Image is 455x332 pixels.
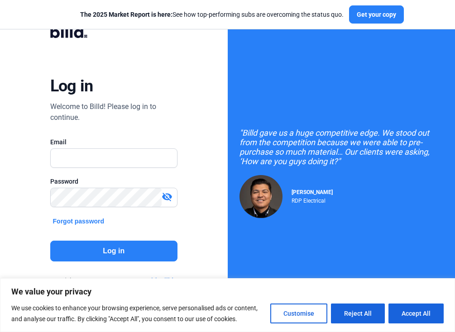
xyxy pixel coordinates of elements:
[50,276,177,285] div: Don't have an account?
[292,195,333,204] div: RDP Electrical
[270,304,327,323] button: Customise
[239,128,443,166] div: "Billd gave us a huge competitive edge. We stood out from the competition because we were able to...
[11,286,444,297] p: We value your privacy
[50,101,177,123] div: Welcome to Billd! Please log in to continue.
[50,76,93,96] div: Log in
[80,10,344,19] div: See how top-performing subs are overcoming the status quo.
[292,189,333,195] span: [PERSON_NAME]
[50,216,107,226] button: Forgot password
[162,191,172,202] mat-icon: visibility_off
[349,5,404,24] button: Get your copy
[50,177,177,186] div: Password
[50,138,177,147] div: Email
[80,11,172,18] span: The 2025 Market Report is here:
[239,175,283,218] img: Raul Pacheco
[388,304,444,323] button: Accept All
[50,241,177,261] button: Log in
[331,304,385,323] button: Reject All
[121,276,173,285] a: Connect with Billd
[11,303,263,324] p: We use cookies to enhance your browsing experience, serve personalised ads or content, and analys...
